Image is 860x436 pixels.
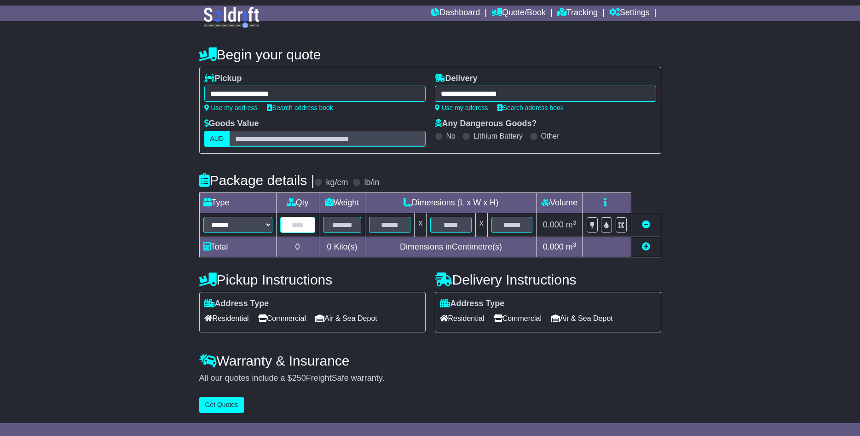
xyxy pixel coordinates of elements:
[319,193,365,213] td: Weight
[364,178,379,188] label: lb/in
[258,311,306,326] span: Commercial
[435,272,661,287] h4: Delivery Instructions
[566,242,577,251] span: m
[541,132,560,140] label: Other
[204,119,259,129] label: Goods Value
[199,237,276,257] td: Total
[276,193,319,213] td: Qty
[199,173,315,188] h4: Package details |
[491,6,546,21] a: Quote/Book
[199,272,426,287] h4: Pickup Instructions
[326,178,348,188] label: kg/cm
[543,220,564,229] span: 0.000
[199,373,661,384] div: All our quotes include a $ FreightSafe warranty.
[204,74,242,84] label: Pickup
[435,74,478,84] label: Delivery
[204,311,249,326] span: Residential
[204,104,258,111] a: Use my address
[199,47,661,62] h4: Begin your quote
[543,242,564,251] span: 0.000
[199,193,276,213] td: Type
[199,353,661,368] h4: Warranty & Insurance
[573,219,577,226] sup: 3
[319,237,365,257] td: Kilo(s)
[497,104,564,111] a: Search address book
[475,213,487,237] td: x
[609,6,650,21] a: Settings
[431,6,480,21] a: Dashboard
[415,213,427,237] td: x
[435,119,537,129] label: Any Dangerous Goods?
[365,237,537,257] td: Dimensions in Centimetre(s)
[327,242,331,251] span: 0
[642,220,650,229] a: Remove this item
[551,311,613,326] span: Air & Sea Depot
[292,373,306,383] span: 250
[537,193,583,213] td: Volume
[446,132,456,140] label: No
[276,237,319,257] td: 0
[267,104,333,111] a: Search address book
[315,311,377,326] span: Air & Sea Depot
[573,241,577,248] sup: 3
[199,397,244,413] button: Get Quotes
[473,132,523,140] label: Lithium Battery
[204,299,269,309] label: Address Type
[642,242,650,251] a: Add new item
[440,311,485,326] span: Residential
[365,193,537,213] td: Dimensions (L x W x H)
[566,220,577,229] span: m
[494,311,542,326] span: Commercial
[440,299,505,309] label: Address Type
[557,6,598,21] a: Tracking
[435,104,488,111] a: Use my address
[204,131,230,147] label: AUD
